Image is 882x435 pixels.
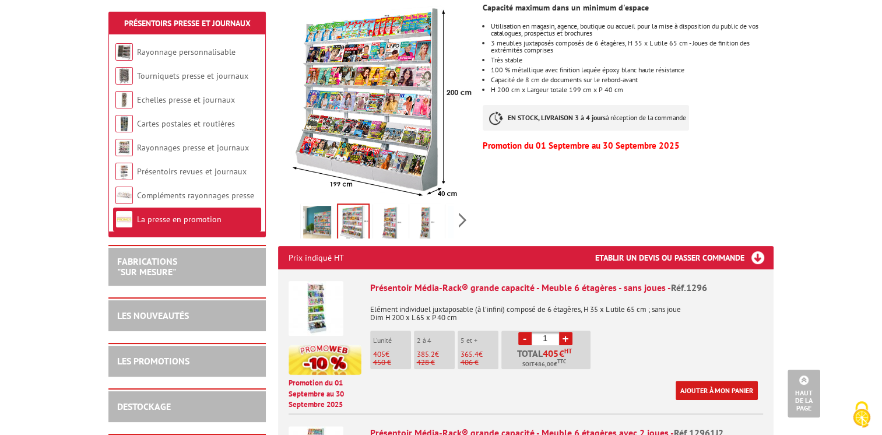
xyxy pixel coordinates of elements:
p: à réception de la commande [483,105,689,131]
img: 12962j2_presentoir_grande_etagere_dim.jpg [375,206,403,242]
a: La presse en promotion [137,214,222,224]
span: Réf.1296 [671,282,707,293]
img: Cartes postales et routières [115,115,133,132]
li: 100 % métallique avec finition laquée époxy blanc haute résistance [491,66,773,73]
a: + [559,332,572,345]
a: LES NOUVEAUTÉS [117,310,189,321]
p: Prix indiqué HT [289,246,344,269]
img: 12963j2_grande_etagere_dim.jpg [278,3,475,199]
p: 2 à 4 [417,336,455,345]
img: Présentoir Média-Rack® grande capacité - Meuble 6 étagères - sans joues [289,281,343,336]
a: Compléments rayonnages presse [137,190,254,201]
img: Rayonnage personnalisable [115,43,133,61]
p: Elément individuel juxtaposable (à l'infini) composé de 6 étagères, H 35 x L utile 65 cm ; sans j... [370,297,763,322]
a: Echelles presse et journaux [137,94,235,105]
p: € [373,350,411,359]
sup: TTC [557,358,566,364]
img: Echelles presse et journaux [115,91,133,108]
li: Utilisation en magasin, agence, boutique ou accueil pour la mise à disposition du public de vos c... [491,23,773,37]
span: 385.2 [417,349,435,359]
span: Next [457,211,468,230]
li: 3 meubles juxtaposés composés de 6 étagères, H 35 x L utile 65 cm - Joues de finition des extrémi... [491,40,773,54]
strong: EN STOCK, LIVRAISON 3 à 4 jours [508,113,606,122]
h3: Etablir un devis ou passer commande [595,246,774,269]
img: Présentoirs revues et journaux [115,163,133,180]
li: Capacité de 8 cm de documents sur le rebord-avant [491,76,773,83]
strong: Capacité maximum dans un minimum d'espace [483,2,649,13]
img: 1296-sansjoues_dim.jpg [448,206,476,242]
span: Soit € [522,360,566,369]
p: Promotion du 01 Septembre au 30 Septembre 2025 [289,378,361,411]
p: 450 € [373,359,411,367]
li: Très stable [491,57,773,64]
img: La presse en promotion [115,211,133,228]
a: Rayonnage personnalisable [137,47,236,57]
img: promotion [289,345,361,375]
p: 428 € [417,359,455,367]
p: 5 et + [461,336,498,345]
p: € [417,350,455,359]
li: H 200 cm x Largeur totale 199 cm x P 40 cm [491,86,773,93]
img: Rayonnages presse et journaux [115,139,133,156]
p: L'unité [373,336,411,345]
p: Promotion du 01 Septembre au 30 Septembre 2025 [483,142,773,149]
span: 405 [543,349,559,358]
img: Tourniquets presse et journaux [115,67,133,85]
a: Tourniquets presse et journaux [137,71,248,81]
p: € [461,350,498,359]
a: LES PROMOTIONS [117,355,189,367]
a: Ajouter à mon panier [676,381,758,400]
a: DESTOCKAGE [117,401,171,412]
p: 406 € [461,359,498,367]
a: FABRICATIONS"Sur Mesure" [117,255,177,278]
span: 486,00 [535,360,554,369]
a: Haut de la page [788,370,820,418]
a: Présentoirs revues et journaux [137,166,247,177]
button: Cookies (fenêtre modale) [841,395,882,435]
img: 12961j2_etagere_dim.jpg [412,206,440,242]
img: Compléments rayonnages presse [115,187,133,204]
div: Présentoir Média-Rack® grande capacité - Meuble 6 étagères - sans joues - [370,281,763,294]
img: Cookies (fenêtre modale) [847,400,876,429]
a: Rayonnages presse et journaux [137,142,249,153]
sup: HT [564,347,572,355]
img: 12963j2_grande_etagere_dim.jpg [338,205,368,241]
a: Cartes postales et routières [137,118,235,129]
img: 12963j2_grande_etagere_situation.jpg [303,206,331,242]
p: Total [504,349,591,369]
span: 405 [373,349,385,359]
span: 365.4 [461,349,479,359]
a: - [518,332,532,345]
span: € [559,349,564,358]
a: Présentoirs Presse et Journaux [124,18,251,29]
